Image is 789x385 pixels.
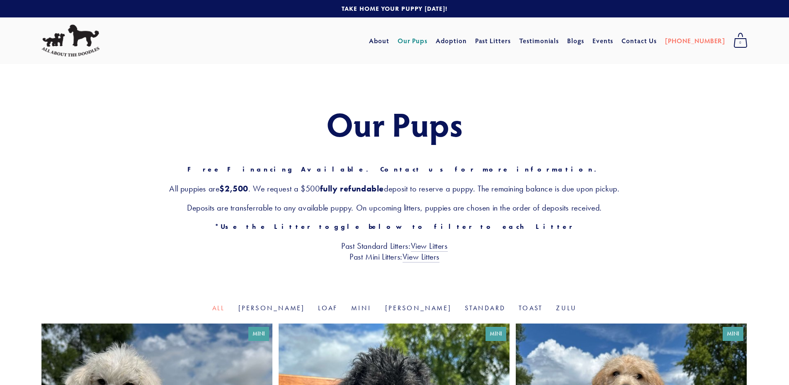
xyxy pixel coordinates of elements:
[519,33,559,48] a: Testimonials
[351,304,371,312] a: Mini
[41,105,748,142] h1: Our Pups
[41,183,748,194] h3: All puppies are . We request a $500 deposit to reserve a puppy. The remaining balance is due upon...
[621,33,657,48] a: Contact Us
[475,36,511,45] a: Past Litters
[215,223,574,231] strong: *Use the Litter toggle below to filter to each Litter
[729,30,752,51] a: 0 items in cart
[41,202,748,213] h3: Deposits are transferrable to any available puppy. On upcoming litters, puppies are chosen in the...
[219,184,248,194] strong: $2,500
[519,304,543,312] a: Toast
[733,37,748,48] span: 0
[567,33,584,48] a: Blogs
[320,184,384,194] strong: fully refundable
[398,33,428,48] a: Our Pups
[465,304,505,312] a: Standard
[403,252,439,262] a: View Litters
[369,33,389,48] a: About
[665,33,725,48] a: [PHONE_NUMBER]
[187,165,602,173] strong: Free Financing Available. Contact us for more information.
[212,304,225,312] a: All
[41,25,100,57] img: All About The Doodles
[385,304,452,312] a: [PERSON_NAME]
[592,33,614,48] a: Events
[436,33,467,48] a: Adoption
[318,304,338,312] a: Loaf
[41,240,748,262] h3: Past Standard Litters: Past Mini Litters:
[411,241,448,252] a: View Litters
[556,304,577,312] a: Zulu
[238,304,305,312] a: [PERSON_NAME]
